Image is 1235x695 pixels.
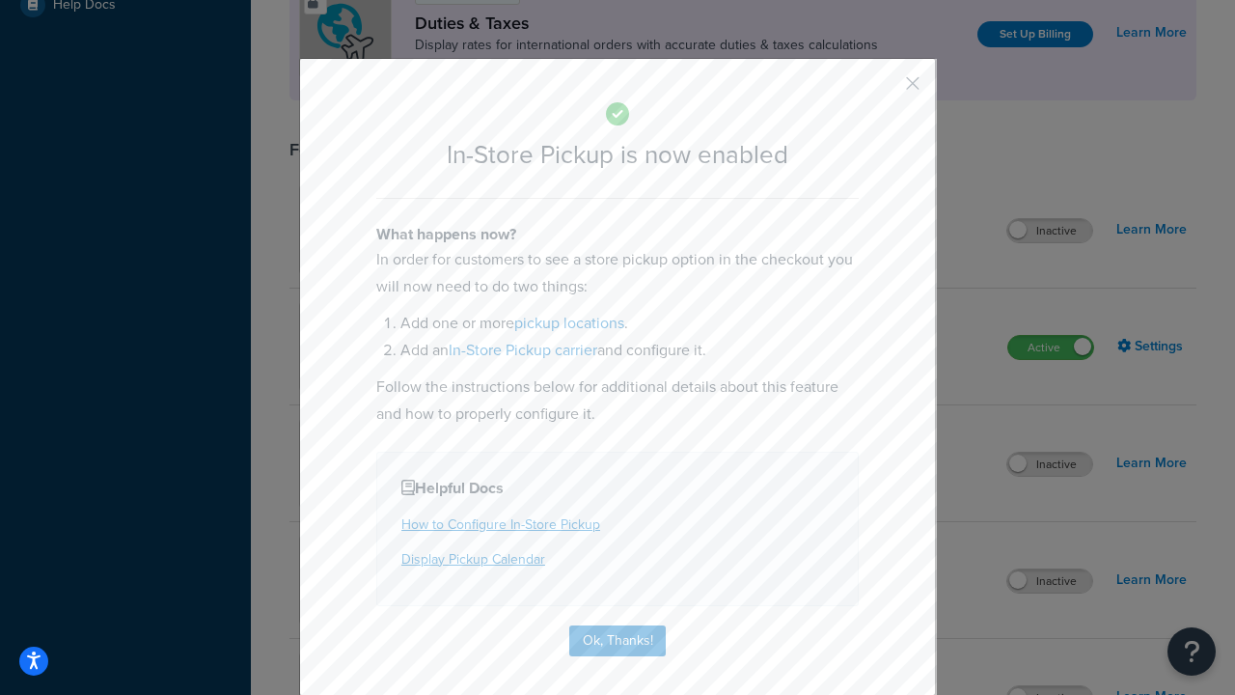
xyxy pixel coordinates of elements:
a: pickup locations [514,312,624,334]
a: Display Pickup Calendar [401,549,545,570]
a: How to Configure In-Store Pickup [401,514,600,535]
a: In-Store Pickup carrier [449,339,597,361]
p: Follow the instructions below for additional details about this feature and how to properly confi... [376,374,859,428]
li: Add one or more . [400,310,859,337]
button: Ok, Thanks! [569,625,666,656]
p: In order for customers to see a store pickup option in the checkout you will now need to do two t... [376,246,859,300]
h2: In-Store Pickup is now enabled [376,141,859,169]
h4: What happens now? [376,223,859,246]
li: Add an and configure it. [400,337,859,364]
h4: Helpful Docs [401,477,834,500]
